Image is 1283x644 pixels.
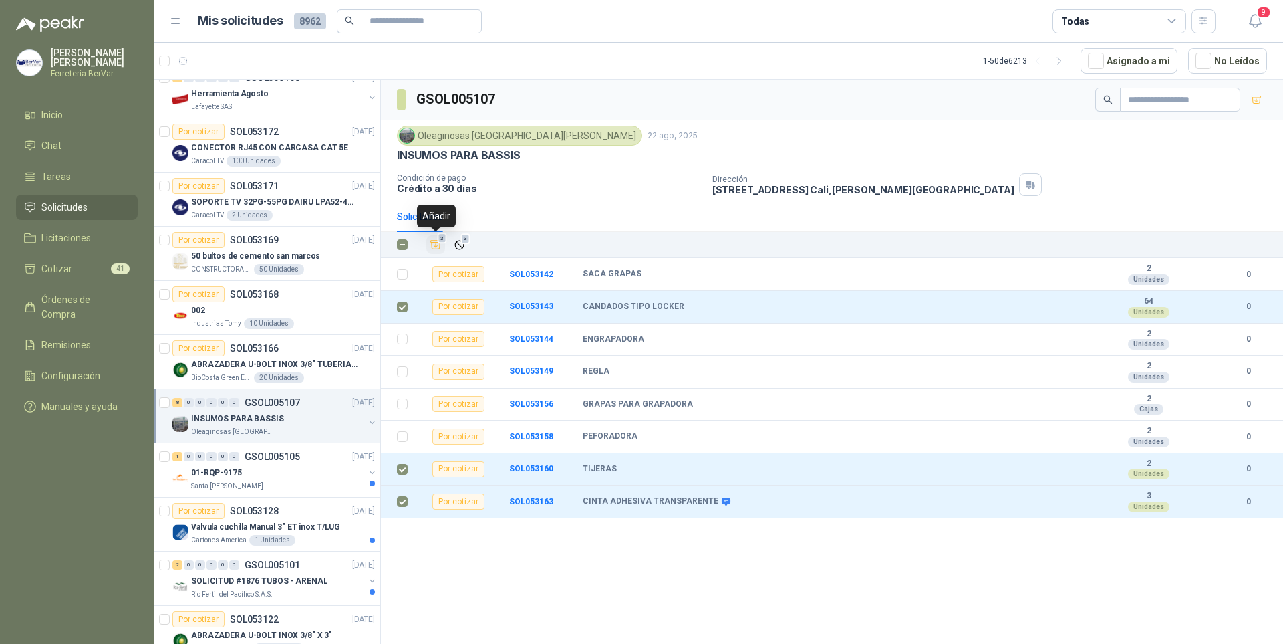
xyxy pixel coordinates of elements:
[1230,431,1267,443] b: 0
[1230,333,1267,346] b: 0
[509,399,553,409] b: SOL053156
[1103,426,1195,437] b: 2
[583,464,617,475] b: TIJERAS
[450,236,468,254] button: Ignorar
[1230,496,1267,508] b: 0
[41,108,63,122] span: Inicio
[245,560,300,570] p: GSOL005101
[254,264,304,275] div: 50 Unidades
[438,233,447,244] span: 3
[195,398,205,407] div: 0
[1103,263,1195,274] b: 2
[352,126,375,138] p: [DATE]
[352,180,375,193] p: [DATE]
[191,264,251,275] p: CONSTRUCTORA GRUPO FIP
[1128,307,1169,318] div: Unidades
[51,70,138,78] p: Ferreteria BerVar
[583,334,644,345] b: ENGRAPADORA
[191,589,273,600] p: Rio Fertil del Pacífico S.A.S.
[1243,9,1267,33] button: 9
[16,225,138,251] a: Licitaciones
[41,399,118,414] span: Manuales y ayuda
[352,342,375,355] p: [DATE]
[1103,296,1195,307] b: 64
[244,318,294,329] div: 10 Unidades
[41,338,91,352] span: Remisiones
[583,399,693,410] b: GRAPAS PARA GRAPADORA
[198,11,283,31] h1: Mis solicitudes
[230,127,279,136] p: SOL053172
[712,184,1014,195] p: [STREET_ADDRESS] Cali , [PERSON_NAME][GEOGRAPHIC_DATA]
[184,452,194,461] div: 0
[1230,365,1267,378] b: 0
[191,210,224,221] p: Caracol TV
[509,302,553,311] a: SOL053143
[254,372,304,383] div: 20 Unidades
[191,88,269,100] p: Herramienta Agosto
[1256,6,1271,19] span: 9
[509,366,553,376] b: SOL053149
[172,70,378,112] a: 10 0 0 0 0 0 GSOL005108[DATE] Company LogoHerramienta AgostoLafayette SAS
[432,461,484,477] div: Por cotizar
[229,398,239,407] div: 0
[191,413,284,425] p: INSUMOS PARA BASSIS
[191,102,232,112] p: Lafayette SAS
[16,133,138,158] a: Chat
[230,235,279,245] p: SOL053169
[1128,339,1169,350] div: Unidades
[16,363,138,389] a: Configuración
[41,200,88,215] span: Solicitudes
[230,290,279,299] p: SOL053168
[218,452,228,461] div: 0
[1128,274,1169,285] div: Unidades
[154,173,380,227] a: Por cotizarSOL053171[DATE] Company LogoSOPORTE TV 32PG-55PG DAIRU LPA52-446KIT2Caracol TV2 Unidades
[509,334,553,344] b: SOL053144
[1230,268,1267,281] b: 0
[432,266,484,282] div: Por cotizar
[583,269,641,280] b: SACA GRAPAS
[172,91,188,107] img: Company Logo
[1061,14,1089,29] div: Todas
[1128,372,1169,383] div: Unidades
[249,535,295,546] div: 1 Unidades
[1103,394,1195,405] b: 2
[229,452,239,461] div: 0
[191,575,327,588] p: SOLICITUD #1876 TUBOS - ARENAL
[172,578,188,595] img: Company Logo
[352,613,375,626] p: [DATE]
[1128,502,1169,512] div: Unidades
[41,231,91,245] span: Licitaciones
[172,449,378,492] a: 1 0 0 0 0 0 GSOL005105[DATE] Company Logo01-RQP-9175Santa [PERSON_NAME]
[583,366,609,377] b: REGLA
[509,464,553,473] a: SOL053160
[583,431,637,442] b: PEFORADORA
[172,340,225,356] div: Por cotizar
[172,611,225,627] div: Por cotizar
[397,209,443,224] div: Solicitudes
[1230,398,1267,411] b: 0
[227,210,273,221] div: 2 Unidades
[245,452,300,461] p: GSOL005105
[172,199,188,215] img: Company Logo
[172,308,188,324] img: Company Logo
[154,498,380,552] a: Por cotizarSOL053128[DATE] Company LogoValvula cuchilla Manual 3" ET inox T/LUGCartones America1 ...
[191,467,242,479] p: 01-RQP-9175
[184,398,194,407] div: 0
[206,452,217,461] div: 0
[191,304,205,317] p: 002
[230,344,279,353] p: SOL053166
[432,331,484,347] div: Por cotizar
[229,560,239,570] div: 0
[1103,361,1195,372] b: 2
[41,138,61,153] span: Chat
[191,156,224,167] p: Caracol TV
[172,452,182,461] div: 1
[195,452,205,461] div: 0
[16,256,138,282] a: Cotizar41
[16,164,138,189] a: Tareas
[191,521,340,534] p: Valvula cuchilla Manual 3" ET inox T/LUG
[172,557,378,600] a: 2 0 0 0 0 0 GSOL005101[DATE] Company LogoSOLICITUD #1876 TUBOS - ARENALRio Fertil del Pacífico S....
[509,432,553,441] a: SOL053158
[41,261,72,276] span: Cotizar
